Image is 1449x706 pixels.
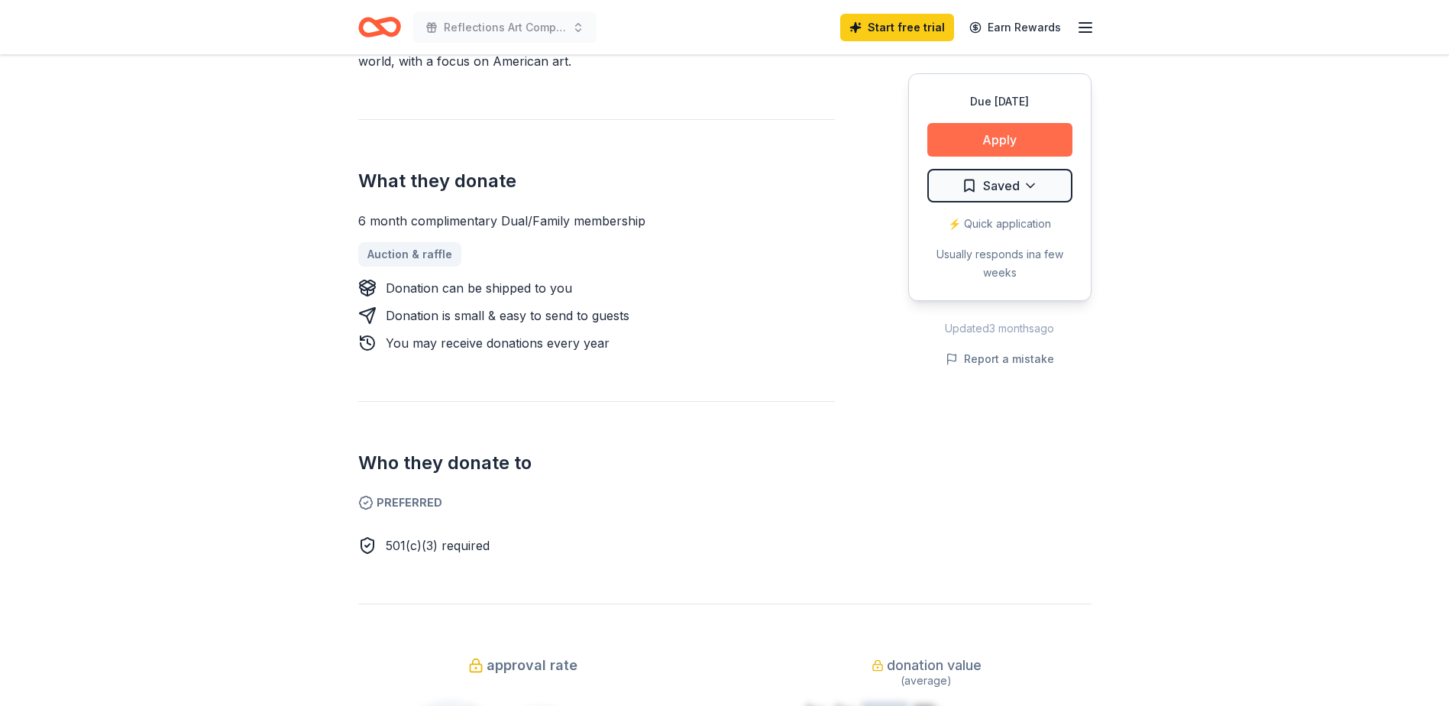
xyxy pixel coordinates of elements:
button: Saved [927,169,1072,202]
div: Updated 3 months ago [908,319,1092,338]
button: Reflections Art Competition [413,12,597,43]
div: 6 month complimentary Dual/Family membership [358,212,835,230]
span: Reflections Art Competition [444,18,566,37]
h2: What they donate [358,169,835,193]
h2: Who they donate to [358,451,835,475]
span: donation value [887,653,982,678]
a: Auction & raffle [358,242,461,267]
div: You may receive donations every year [386,334,610,352]
div: Donation is small & easy to send to guests [386,306,629,325]
div: Due [DATE] [927,92,1072,111]
button: Report a mistake [946,350,1054,368]
a: Earn Rewards [960,14,1070,41]
div: Usually responds in a few weeks [927,245,1072,282]
span: Saved [983,176,1020,196]
a: Start free trial [840,14,954,41]
a: Home [358,9,401,45]
div: Donation can be shipped to you [386,279,572,297]
span: 501(c)(3) required [386,538,490,553]
span: approval rate [487,653,577,678]
div: (average) [762,672,1092,690]
span: Preferred [358,494,835,512]
button: Apply [927,123,1072,157]
div: ⚡️ Quick application [927,215,1072,233]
